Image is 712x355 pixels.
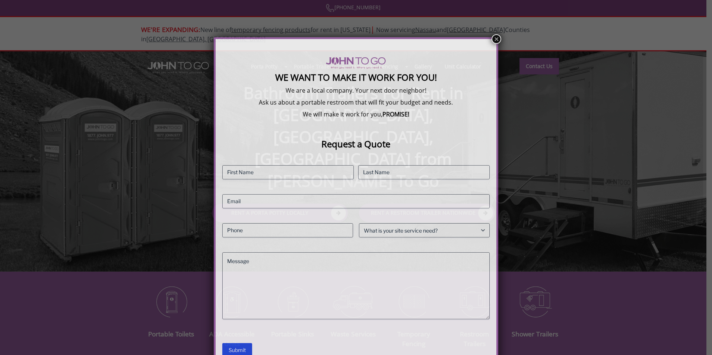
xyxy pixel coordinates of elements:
[275,71,437,83] strong: We Want To Make It Work For You!
[326,57,386,69] img: logo of viptogo
[358,165,490,179] input: Last Name
[321,138,390,150] strong: Request a Quote
[222,165,354,179] input: First Name
[222,86,490,95] p: We are a local company. Your next door neighbor!
[222,194,490,208] input: Email
[492,34,501,44] button: Close
[222,223,353,237] input: Phone
[382,110,409,118] b: PROMISE!
[222,110,490,118] p: We will make it work for you,
[222,98,490,106] p: Ask us about a portable restroom that will fit your budget and needs.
